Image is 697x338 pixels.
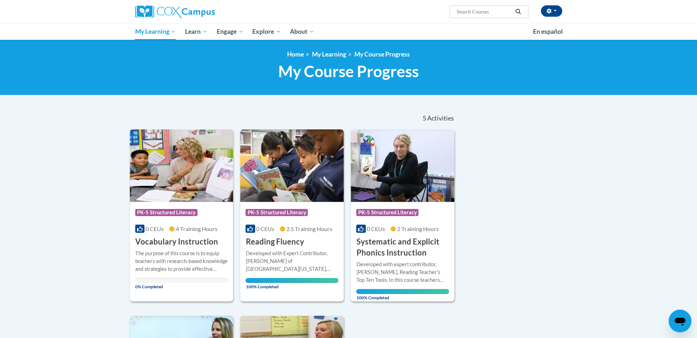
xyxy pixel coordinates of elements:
[176,225,217,232] span: 4 Training Hours
[351,129,454,301] a: Course LogoPK-5 Structured Literacy0 CEUs2 Training Hours Systematic and Explicit Phonics Instruc...
[354,50,410,58] a: My Course Progress
[285,23,319,40] a: About
[669,310,691,332] iframe: Button to launch messaging window
[217,27,243,36] span: Engage
[541,5,562,17] button: Account Settings
[130,129,233,301] a: Course LogoPK-5 Structured Literacy0 CEUs4 Training Hours Vocabulary InstructionThe purpose of th...
[356,261,449,284] div: Developed with expert contributor, [PERSON_NAME], Reading Teacher's Top Ten Tools. In this course...
[528,24,567,39] a: En español
[245,236,304,247] h3: Reading Fluency
[125,23,573,40] div: Main menu
[351,129,454,202] img: Course Logo
[146,225,164,232] span: 0 CEUs
[245,278,338,289] span: 100% Completed
[245,209,308,216] span: PK-5 Structured Literacy
[240,129,344,301] a: Course LogoPK-5 Structured Literacy0 CEUs2.5 Training Hours Reading FluencyDeveloped with Expert ...
[252,27,281,36] span: Explore
[245,278,338,283] div: Your progress
[367,225,385,232] span: 0 CEUs
[278,62,419,81] span: My Course Progress
[422,114,426,122] span: 5
[135,250,228,273] div: The purpose of this course is to equip teachers with research-based knowledge and strategies to p...
[356,289,449,300] span: 100% Completed
[427,114,454,122] span: Activities
[356,289,449,294] div: Your progress
[256,225,274,232] span: 0 CEUs
[533,28,563,35] span: En español
[130,129,233,202] img: Course Logo
[312,50,346,58] a: My Learning
[135,5,215,18] img: Cox Campus
[248,23,285,40] a: Explore
[356,236,449,258] h3: Systematic and Explicit Phonics Instruction
[212,23,248,40] a: Engage
[185,27,207,36] span: Learn
[131,23,181,40] a: My Learning
[397,225,439,232] span: 2 Training Hours
[245,250,338,273] div: Developed with Expert Contributor, [PERSON_NAME] of [GEOGRAPHIC_DATA][US_STATE], [GEOGRAPHIC_DATA...
[287,50,304,58] a: Home
[356,209,418,216] span: PK-5 Structured Literacy
[135,209,197,216] span: PK-5 Structured Literacy
[286,225,332,232] span: 2.5 Training Hours
[135,5,270,18] a: Cox Campus
[135,236,218,247] h3: Vocabulary Instruction
[290,27,314,36] span: About
[456,7,513,16] input: Search Courses
[240,129,344,202] img: Course Logo
[513,7,523,16] button: Search
[180,23,212,40] a: Learn
[135,27,176,36] span: My Learning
